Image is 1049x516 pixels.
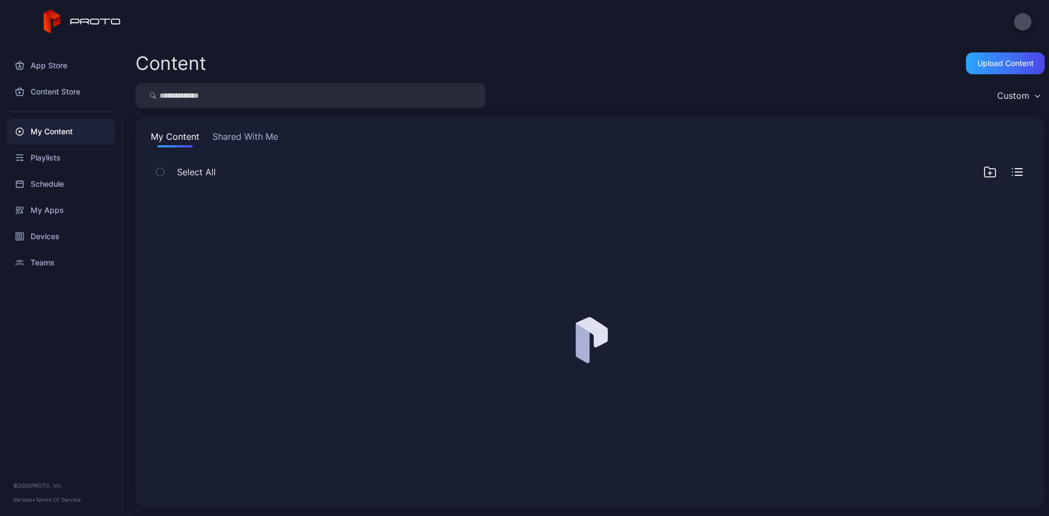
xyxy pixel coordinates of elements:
[149,130,202,147] button: My Content
[977,59,1034,68] div: Upload Content
[36,496,81,503] a: Terms Of Service
[210,130,280,147] button: Shared With Me
[7,223,115,250] a: Devices
[177,165,216,179] span: Select All
[7,197,115,223] a: My Apps
[997,90,1029,101] div: Custom
[7,118,115,145] a: My Content
[992,83,1045,108] button: Custom
[7,79,115,105] a: Content Store
[7,250,115,276] a: Teams
[135,54,206,73] div: Content
[7,145,115,171] a: Playlists
[13,481,109,490] div: © 2025 PROTO, Inc.
[7,171,115,197] a: Schedule
[7,52,115,79] a: App Store
[966,52,1045,74] button: Upload Content
[13,496,36,503] span: Version •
